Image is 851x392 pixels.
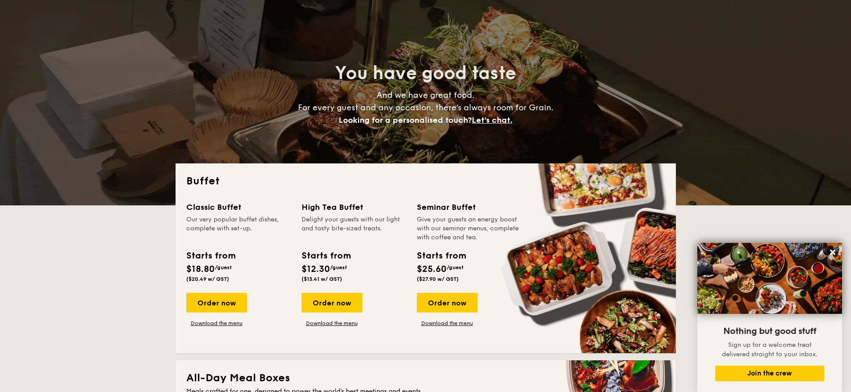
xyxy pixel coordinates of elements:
div: Order now [417,293,478,313]
div: Give your guests an energy boost with our seminar menus, complete with coffee and tea. [417,215,521,242]
div: Delight your guests with our light and tasty bite-sized treats. [302,215,406,242]
span: ($13.41 w/ GST) [302,276,342,282]
span: $18.80 [186,264,215,275]
span: ($27.90 w/ GST) [417,276,459,282]
div: Order now [302,293,362,313]
a: Download the menu [302,320,362,327]
div: Starts from [186,249,235,263]
div: Classic Buffet [186,201,291,213]
div: Starts from [302,249,350,263]
span: Nothing but good stuff [723,326,816,337]
a: Download the menu [186,320,247,327]
img: DSC07876-Edit02-Large.jpeg [697,243,842,314]
button: Join the crew [715,366,824,381]
span: ($20.49 w/ GST) [186,276,229,282]
span: $25.60 [417,264,447,275]
a: Download the menu [417,320,478,327]
div: High Tea Buffet [302,201,406,213]
div: Our very popular buffet dishes, complete with set-up. [186,215,291,242]
div: Order now [186,293,247,313]
span: And we have great food. For every guest and any occasion, there’s always room for Grain. [298,90,553,125]
span: You have good taste [335,63,516,84]
span: Looking for a personalised touch? [339,115,472,125]
span: /guest [447,264,464,271]
span: /guest [215,264,232,271]
span: Sign up for a welcome treat delivered straight to your inbox. [722,341,817,358]
h2: Buffet [186,174,665,188]
span: Let's chat. [472,115,512,125]
div: Seminar Buffet [417,201,521,213]
span: $12.30 [302,264,330,275]
button: Close [826,245,840,259]
div: Starts from [417,249,465,263]
h2: All-Day Meal Boxes [186,371,665,385]
span: /guest [330,264,347,271]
